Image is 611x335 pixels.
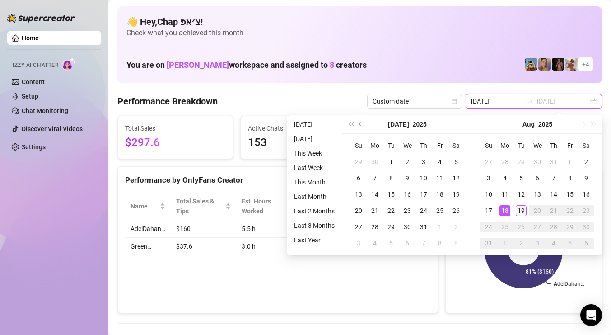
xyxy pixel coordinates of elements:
[383,137,399,154] th: Tu
[532,238,543,249] div: 3
[415,154,432,170] td: 2025-07-03
[386,222,396,232] div: 29
[483,173,494,184] div: 3
[386,238,396,249] div: 5
[522,115,535,133] button: Choose a month
[532,189,543,200] div: 13
[367,219,383,235] td: 2025-07-28
[578,219,594,235] td: 2025-08-30
[402,222,413,232] div: 30
[529,186,546,203] td: 2025-08-13
[546,137,562,154] th: Th
[356,115,366,133] button: Previous month (PageUp)
[290,206,338,217] li: Last 2 Months
[22,125,83,132] a: Discover Viral Videos
[418,222,429,232] div: 31
[480,170,497,186] td: 2025-08-03
[483,189,494,200] div: 10
[434,173,445,184] div: 11
[432,154,448,170] td: 2025-07-04
[290,119,338,130] li: [DATE]
[582,59,589,69] span: + 4
[22,107,68,114] a: Chat Monitoring
[7,14,75,23] img: logo-BBDzfeDw.svg
[126,15,593,28] h4: 👋 Hey, Chap צ׳אפ !
[554,281,584,287] text: AdelDahan…
[451,205,462,216] div: 26
[330,60,334,70] span: 8
[562,170,578,186] td: 2025-08-08
[402,205,413,216] div: 23
[525,58,537,71] img: Babydanix
[350,219,367,235] td: 2025-07-27
[480,203,497,219] td: 2025-08-17
[483,205,494,216] div: 17
[497,137,513,154] th: Mo
[434,189,445,200] div: 18
[125,238,171,255] td: Green…
[480,186,497,203] td: 2025-08-10
[526,98,533,105] span: swap-right
[125,220,171,238] td: AdelDahan…
[367,203,383,219] td: 2025-07-21
[546,170,562,186] td: 2025-08-07
[562,203,578,219] td: 2025-08-22
[353,189,364,200] div: 13
[386,173,396,184] div: 8
[367,154,383,170] td: 2025-06-30
[529,137,546,154] th: We
[565,58,578,71] img: Green
[451,156,462,167] div: 5
[497,203,513,219] td: 2025-08-18
[432,170,448,186] td: 2025-07-11
[402,238,413,249] div: 6
[350,154,367,170] td: 2025-06-29
[548,238,559,249] div: 4
[369,173,380,184] div: 7
[353,238,364,249] div: 3
[402,156,413,167] div: 2
[548,205,559,216] div: 21
[432,186,448,203] td: 2025-07-18
[451,173,462,184] div: 12
[448,203,464,219] td: 2025-07-26
[578,203,594,219] td: 2025-08-23
[383,219,399,235] td: 2025-07-29
[581,189,592,200] div: 16
[383,154,399,170] td: 2025-07-01
[497,170,513,186] td: 2025-08-04
[248,123,348,133] span: Active Chats
[516,156,527,167] div: 29
[480,219,497,235] td: 2025-08-24
[13,61,58,70] span: Izzy AI Chatter
[399,154,415,170] td: 2025-07-02
[548,156,559,167] div: 31
[532,205,543,216] div: 20
[562,219,578,235] td: 2025-08-29
[369,189,380,200] div: 14
[546,154,562,170] td: 2025-07-31
[399,186,415,203] td: 2025-07-16
[415,170,432,186] td: 2025-07-10
[399,203,415,219] td: 2025-07-23
[471,96,522,106] input: Start date
[516,238,527,249] div: 2
[432,203,448,219] td: 2025-07-25
[399,170,415,186] td: 2025-07-09
[353,205,364,216] div: 20
[350,170,367,186] td: 2025-07-06
[388,115,409,133] button: Choose a month
[513,137,529,154] th: Tu
[483,222,494,232] div: 24
[415,219,432,235] td: 2025-07-31
[171,238,236,255] td: $37.6
[497,219,513,235] td: 2025-08-25
[290,220,338,231] li: Last 3 Months
[516,205,527,216] div: 19
[22,78,45,85] a: Content
[564,238,575,249] div: 5
[236,220,303,238] td: 5.5 h
[529,235,546,251] td: 2025-09-03
[171,193,236,220] th: Total Sales & Tips
[346,115,356,133] button: Last year (Control + left)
